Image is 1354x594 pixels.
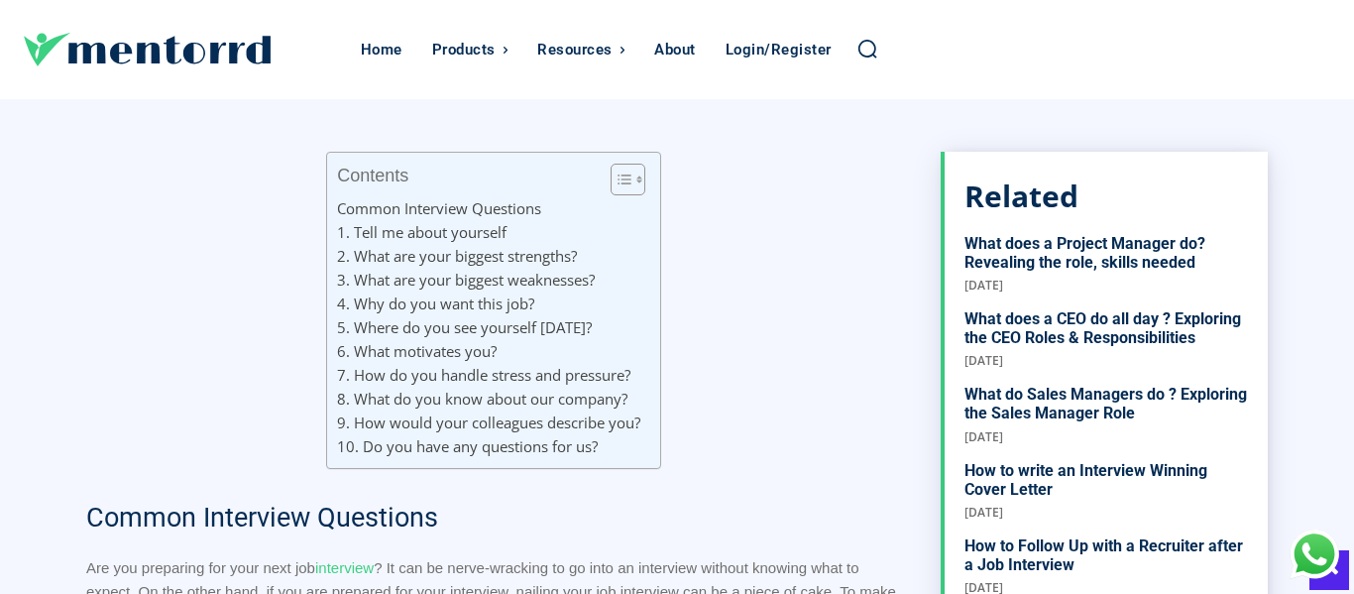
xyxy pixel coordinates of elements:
time: [DATE] [964,277,1003,294]
a: 7. How do you handle stress and pressure? [337,363,630,387]
a: What do Sales Managers do ? Exploring the Sales Manager Role [964,385,1247,422]
a: interview [315,559,374,576]
time: [DATE] [964,428,1003,445]
time: [DATE] [964,352,1003,369]
time: [DATE] [964,504,1003,521]
a: How to Follow Up with a Recruiter after a Job Interview [964,536,1243,574]
a: What does a CEO do all day ? Exploring the CEO Roles & Responsibilities [964,309,1241,347]
a: Logo [24,33,351,66]
a: 9. How would your colleagues describe you? [337,411,640,434]
a: 6. What motivates you? [337,339,497,363]
p: Contents [337,166,408,185]
a: Common Interview Questions [337,196,541,220]
a: Toggle Table of Content [596,163,640,196]
a: 4. Why do you want this job? [337,292,534,315]
a: 2. What are your biggest strengths? [337,244,577,268]
h3: Related [964,181,1078,211]
a: 8. What do you know about our company? [337,387,627,411]
h2: Common Interview Questions [86,499,901,536]
a: How to write an Interview Winning Cover Letter [964,461,1207,499]
a: 10. Do you have any questions for us? [337,434,598,458]
div: Chat with Us [1290,530,1339,579]
a: 3. What are your biggest weaknesses? [337,268,595,292]
a: Search [856,38,878,59]
a: 1. Tell me about yourself [337,220,507,244]
a: 5. Where do you see yourself [DATE]? [337,315,592,339]
a: What does a Project Manager do? Revealing the role, skills needed [964,234,1205,272]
